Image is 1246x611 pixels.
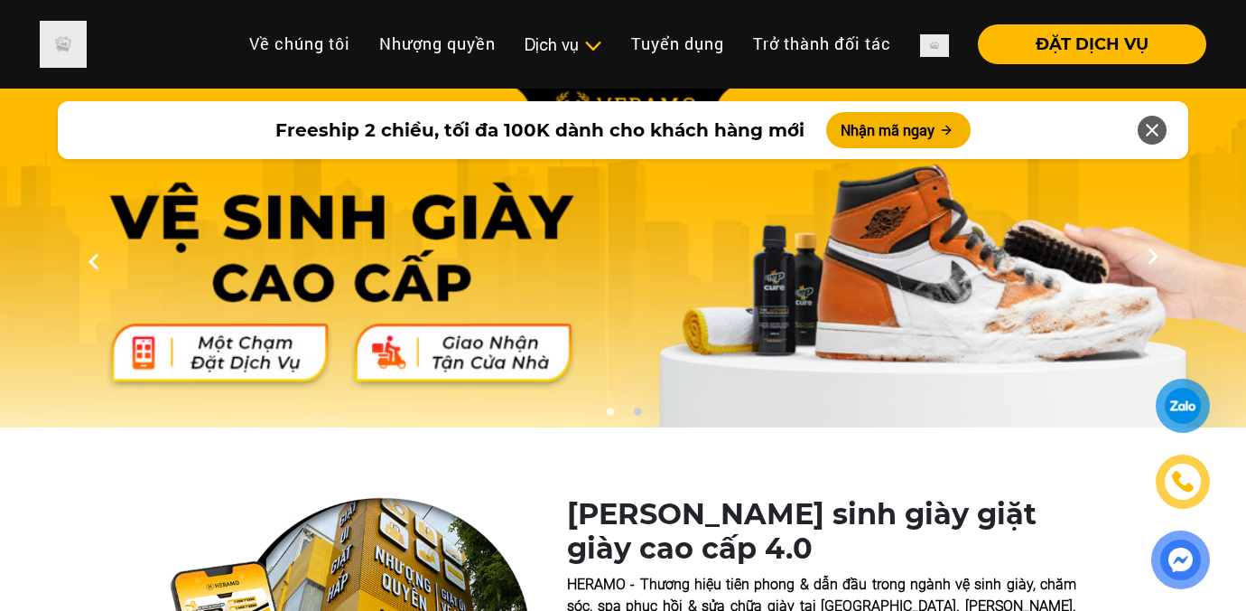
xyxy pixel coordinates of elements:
button: 2 [628,407,646,425]
img: subToggleIcon [583,37,602,55]
a: Tuyển dụng [617,24,739,63]
a: phone-icon [1158,457,1207,506]
button: Nhận mã ngay [826,112,971,148]
a: Trở thành đối tác [739,24,906,63]
a: Nhượng quyền [365,24,510,63]
button: 1 [600,407,618,425]
a: ĐẶT DỊCH VỤ [963,36,1206,52]
span: Freeship 2 chiều, tối đa 100K dành cho khách hàng mới [275,117,804,144]
img: phone-icon [1172,471,1194,493]
h1: [PERSON_NAME] sinh giày giặt giày cao cấp 4.0 [567,497,1076,567]
a: Về chúng tôi [235,24,365,63]
div: Dịch vụ [525,33,602,57]
button: ĐẶT DỊCH VỤ [978,24,1206,64]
